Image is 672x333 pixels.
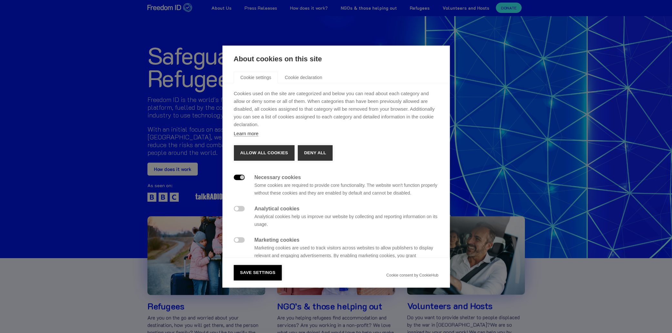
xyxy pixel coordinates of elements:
[234,265,282,280] button: Save settings
[297,145,332,161] button: Deny all
[234,145,294,161] button: Allow all cookies
[254,244,438,267] p: Marketing cookies are used to track visitors across websites to allow publishers to display relev...
[278,72,329,83] a: Cookie declaration
[254,237,299,243] strong: Marketing cookies
[386,273,438,277] a: Cookie consent by CookieHub
[254,181,438,197] p: Some cookies are required to provide core functionality. The website won't function properly with...
[254,175,301,180] strong: Necessary cookies
[254,213,438,228] p: Analytical cookies help us improve our website by collecting and reporting information on its usage.
[234,90,438,128] p: Cookies used on the site are categorized and below you can read about each category and allow or ...
[234,175,245,180] label: 
[254,206,299,211] strong: Analytical cookies
[234,72,278,83] a: Cookie settings
[234,237,245,243] label: 
[234,55,322,63] strong: About cookies on this site
[234,131,258,136] a: Learn more
[234,206,245,211] label: 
